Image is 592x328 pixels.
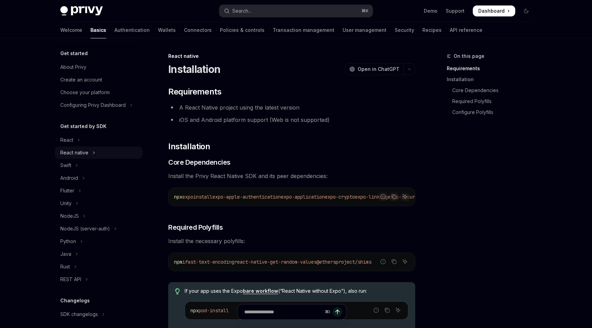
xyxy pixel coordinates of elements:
[447,74,537,85] a: Installation
[55,308,143,320] button: Toggle SDK changelogs section
[454,52,484,60] span: On this page
[220,22,264,38] a: Policies & controls
[333,307,342,317] button: Send message
[395,22,414,38] a: Security
[390,192,398,201] button: Copy the contents from the code block
[447,85,537,96] a: Core Dependencies
[55,248,143,260] button: Toggle Java section
[379,192,387,201] button: Report incorrect code
[55,159,143,172] button: Toggle Swift section
[243,288,278,294] a: bare workflow
[355,194,388,200] span: expo-linking
[185,288,408,294] span: If your app uses the Expo (“React Native without Expo”), also run:
[168,236,415,246] span: Install the necessary polyfills:
[60,297,90,305] h5: Changelogs
[55,261,143,273] button: Toggle Rust section
[168,86,221,97] span: Requirements
[325,194,355,200] span: expo-crypto
[390,257,398,266] button: Copy the contents from the code block
[60,225,110,233] div: NodeJS (server-auth)
[55,99,143,111] button: Toggle Configuring Privy Dashboard section
[55,134,143,146] button: Toggle React section
[60,212,79,220] div: NodeJS
[447,63,537,74] a: Requirements
[60,310,98,318] div: SDK changelogs
[60,263,70,271] div: Rust
[60,187,74,195] div: Flutter
[55,210,143,222] button: Toggle NodeJS section
[185,259,234,265] span: fast-text-encoding
[60,76,102,84] div: Create an account
[60,49,88,58] h5: Get started
[388,194,434,200] span: expo-secure-store
[478,8,505,14] span: Dashboard
[193,194,212,200] span: install
[361,8,369,14] span: ⌘ K
[60,149,88,157] div: React native
[184,22,212,38] a: Connectors
[55,172,143,184] button: Toggle Android section
[60,88,110,97] div: Choose your platform
[60,101,126,109] div: Configuring Privy Dashboard
[55,197,143,210] button: Toggle Unity section
[168,157,231,167] span: Core Dependencies
[60,275,81,283] div: REST API
[424,8,437,14] a: Demo
[60,122,107,130] h5: Get started by SDK
[168,53,415,60] div: React native
[90,22,106,38] a: Basics
[168,223,223,232] span: Required Polyfills
[60,161,71,169] div: Swift
[182,194,193,200] span: expo
[168,115,415,125] li: iOS and Android platform support (Web is not supported)
[281,194,325,200] span: expo-application
[175,288,180,294] svg: Tip
[114,22,150,38] a: Authentication
[55,235,143,248] button: Toggle Python section
[168,103,415,112] li: A React Native project using the latest version
[400,192,409,201] button: Ask AI
[55,61,143,73] a: About Privy
[232,7,251,15] div: Search...
[55,86,143,99] a: Choose your platform
[55,147,143,159] button: Toggle React native section
[60,136,73,144] div: React
[422,22,442,38] a: Recipes
[55,74,143,86] a: Create an account
[473,5,515,16] a: Dashboard
[168,141,210,152] span: Installation
[60,22,82,38] a: Welcome
[379,257,387,266] button: Report incorrect code
[60,199,72,207] div: Unity
[182,259,185,265] span: i
[273,22,334,38] a: Transaction management
[447,107,537,118] a: Configure Polyfills
[174,259,182,265] span: npm
[234,259,317,265] span: react-native-get-random-values
[317,259,371,265] span: @ethersproject/shims
[168,63,220,75] h1: Installation
[55,273,143,286] button: Toggle REST API section
[521,5,532,16] button: Toggle dark mode
[60,250,71,258] div: Java
[55,185,143,197] button: Toggle Flutter section
[174,194,182,200] span: npx
[55,223,143,235] button: Toggle NodeJS (server-auth) section
[168,171,415,181] span: Install the Privy React Native SDK and its peer dependencies:
[446,8,465,14] a: Support
[60,174,78,182] div: Android
[400,257,409,266] button: Ask AI
[60,63,86,71] div: About Privy
[60,6,103,16] img: dark logo
[244,304,322,319] input: Ask a question...
[447,96,537,107] a: Required Polyfills
[450,22,482,38] a: API reference
[345,63,404,75] button: Open in ChatGPT
[343,22,386,38] a: User management
[219,5,373,17] button: Open search
[358,66,399,73] span: Open in ChatGPT
[158,22,176,38] a: Wallets
[60,237,76,245] div: Python
[212,194,281,200] span: expo-apple-authentication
